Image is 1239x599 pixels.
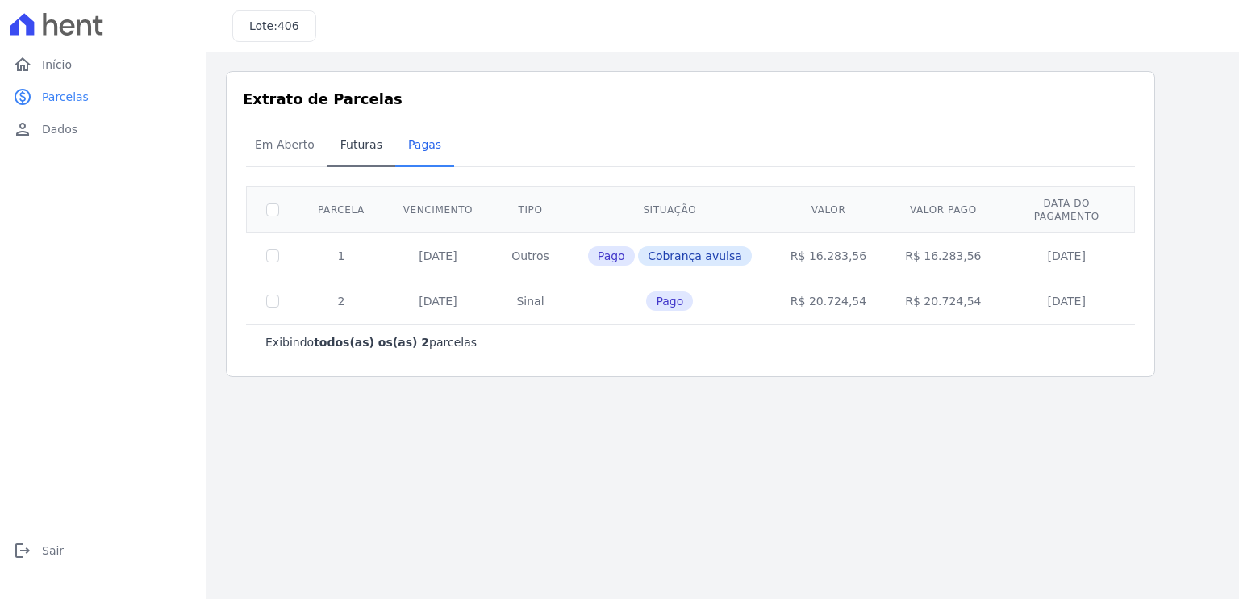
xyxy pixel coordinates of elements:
[771,232,886,279] td: R$ 16.283,56
[638,246,752,266] span: Cobrança avulsa
[242,125,327,167] a: Em Aberto
[1001,232,1133,279] td: [DATE]
[265,334,477,350] p: Exibindo parcelas
[395,125,454,167] a: Pagas
[771,186,886,232] th: Valor
[1001,279,1133,324] td: [DATE]
[13,87,32,107] i: paid
[13,541,32,560] i: logout
[13,55,32,74] i: home
[771,279,886,324] td: R$ 20.724,54
[42,57,72,73] span: Início
[6,113,200,145] a: personDados
[298,279,384,324] td: 2
[492,279,569,324] td: Sinal
[886,186,1000,232] th: Valor pago
[1001,186,1133,232] th: Data do pagamento
[384,186,492,232] th: Vencimento
[569,186,771,232] th: Situação
[249,18,299,35] h3: Lote:
[331,128,392,161] span: Futuras
[42,542,64,559] span: Sair
[646,291,693,311] span: Pago
[492,232,569,279] td: Outros
[588,246,635,266] span: Pago
[42,121,77,137] span: Dados
[886,279,1000,324] td: R$ 20.724,54
[298,186,384,232] th: Parcela
[6,48,200,81] a: homeInício
[6,81,200,113] a: paidParcelas
[42,89,89,105] span: Parcelas
[298,232,384,279] td: 1
[886,232,1000,279] td: R$ 16.283,56
[398,128,451,161] span: Pagas
[266,295,279,308] input: Só é possível selecionar pagamentos em aberto
[492,186,569,232] th: Tipo
[245,128,324,161] span: Em Aberto
[384,232,492,279] td: [DATE]
[314,336,429,349] b: todos(as) os(as) 2
[266,249,279,262] input: Só é possível selecionar pagamentos em aberto
[327,125,395,167] a: Futuras
[277,19,299,32] span: 406
[243,88,1138,110] h3: Extrato de Parcelas
[6,534,200,567] a: logoutSair
[384,279,492,324] td: [DATE]
[13,119,32,139] i: person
